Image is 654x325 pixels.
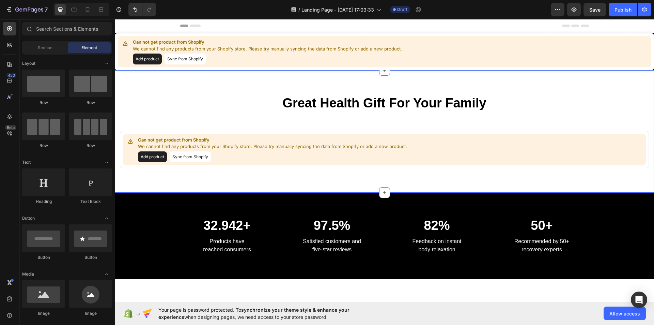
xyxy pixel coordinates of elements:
input: Search Sections & Elements [22,22,112,35]
div: Heading [22,198,65,205]
div: Row [22,143,65,149]
p: 97.5% [171,199,264,215]
div: Publish [614,6,632,13]
p: Satisfied customers and five-star reviews [171,218,264,235]
p: 50+ [381,199,473,215]
span: Landing Page - [DATE] 17:03:33 [301,6,374,13]
div: Open Intercom Messenger [631,292,647,308]
button: Save [583,3,606,16]
p: 7 [45,5,48,14]
span: Allow access [609,310,640,317]
span: Your page is password protected. To when designing pages, we need access to your store password. [158,306,376,321]
div: Row [22,100,65,106]
button: Publish [609,3,637,16]
p: Feedback on instant body relaxation [276,218,369,235]
div: Beta [5,125,16,130]
div: Row [69,100,112,106]
span: Element [81,45,97,51]
span: / [298,6,300,13]
button: 7 [3,3,51,16]
span: Button [22,215,35,221]
div: Text Block [69,198,112,205]
span: Draft [397,6,407,13]
span: Section [38,45,52,51]
span: Text [22,159,31,165]
p: Recommended by 50+ recovery experts [381,218,473,235]
p: 82% [276,199,369,215]
div: Button [22,254,65,261]
span: Toggle open [101,157,112,168]
span: Layout [22,60,35,67]
iframe: Design area [115,19,654,302]
span: Save [589,7,601,13]
button: Allow access [604,307,646,320]
span: Media [22,271,34,277]
span: Toggle open [101,58,112,69]
span: synchronize your theme style & enhance your experience [158,307,349,320]
div: Undo/Redo [128,3,156,16]
div: 450 [6,73,16,78]
span: Toggle open [101,213,112,224]
div: Button [69,254,112,261]
div: Row [69,143,112,149]
div: Image [22,310,65,316]
div: Image [69,310,112,316]
span: Toggle open [101,269,112,280]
